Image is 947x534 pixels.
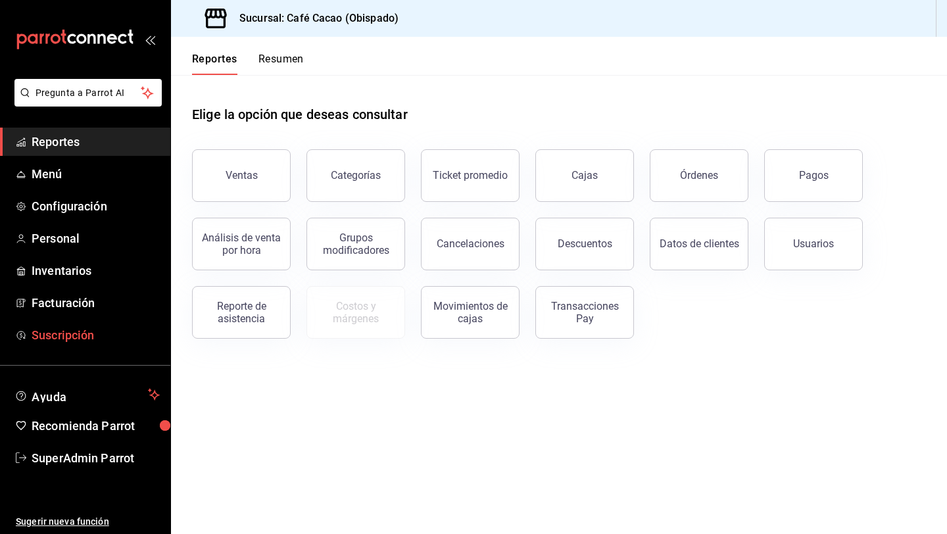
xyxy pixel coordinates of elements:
button: Reportes [192,53,237,75]
span: Menú [32,165,160,183]
span: Suscripción [32,326,160,344]
button: Resumen [258,53,304,75]
button: Transacciones Pay [535,286,634,339]
div: Cajas [571,169,598,182]
button: Usuarios [764,218,863,270]
div: Ticket promedio [433,169,508,182]
button: Ventas [192,149,291,202]
span: Ayuda [32,387,143,402]
div: Transacciones Pay [544,300,625,325]
div: Categorías [331,169,381,182]
button: Análisis de venta por hora [192,218,291,270]
span: Pregunta a Parrot AI [36,86,141,100]
button: Grupos modificadores [306,218,405,270]
span: SuperAdmin Parrot [32,449,160,467]
div: Reporte de asistencia [201,300,282,325]
button: Categorías [306,149,405,202]
button: Movimientos de cajas [421,286,520,339]
span: Personal [32,230,160,247]
div: Movimientos de cajas [429,300,511,325]
span: Facturación [32,294,160,312]
div: Ventas [226,169,258,182]
button: Cajas [535,149,634,202]
button: Datos de clientes [650,218,748,270]
button: Contrata inventarios para ver este reporte [306,286,405,339]
div: Análisis de venta por hora [201,231,282,256]
button: Cancelaciones [421,218,520,270]
div: Grupos modificadores [315,231,397,256]
button: Pagos [764,149,863,202]
button: Pregunta a Parrot AI [14,79,162,107]
button: Órdenes [650,149,748,202]
span: Inventarios [32,262,160,279]
span: Recomienda Parrot [32,417,160,435]
div: Pagos [799,169,829,182]
span: Reportes [32,133,160,151]
div: Órdenes [680,169,718,182]
button: Reporte de asistencia [192,286,291,339]
button: Ticket promedio [421,149,520,202]
a: Pregunta a Parrot AI [9,95,162,109]
h1: Elige la opción que deseas consultar [192,105,408,124]
div: Descuentos [558,237,612,250]
div: Datos de clientes [660,237,739,250]
span: Configuración [32,197,160,215]
div: navigation tabs [192,53,304,75]
div: Cancelaciones [437,237,504,250]
button: Descuentos [535,218,634,270]
span: Sugerir nueva función [16,515,160,529]
button: open_drawer_menu [145,34,155,45]
div: Costos y márgenes [315,300,397,325]
div: Usuarios [793,237,834,250]
h3: Sucursal: Café Cacao (Obispado) [229,11,399,26]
